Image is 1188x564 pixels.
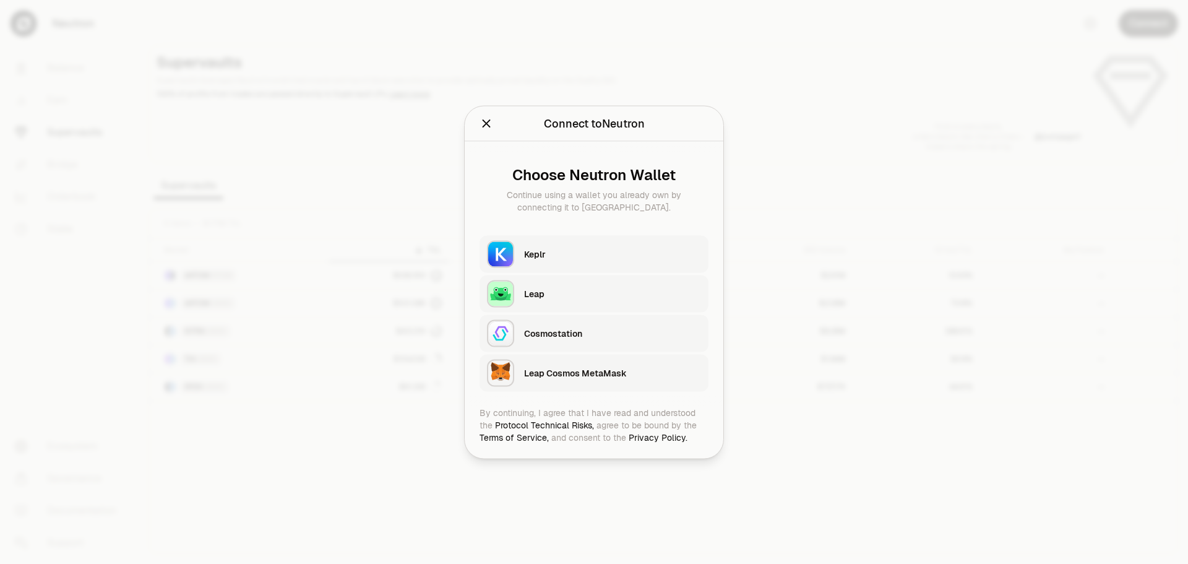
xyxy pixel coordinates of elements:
div: By continuing, I agree that I have read and understood the agree to be bound by the and consent t... [480,406,708,443]
img: Cosmostation [487,319,514,347]
div: Connect to Neutron [544,115,645,132]
a: Privacy Policy. [629,432,687,443]
div: Choose Neutron Wallet [489,166,699,183]
a: Terms of Service, [480,432,549,443]
div: Keplr [524,248,701,260]
button: LeapLeap [480,275,708,312]
div: Continue using a wallet you already own by connecting it to [GEOGRAPHIC_DATA]. [489,188,699,213]
img: Leap Cosmos MetaMask [487,359,514,386]
div: Leap [524,287,701,300]
button: CosmostationCosmostation [480,315,708,352]
button: Leap Cosmos MetaMaskLeap Cosmos MetaMask [480,354,708,391]
img: Keplr [487,240,514,267]
img: Leap [487,280,514,307]
button: KeplrKeplr [480,235,708,272]
a: Protocol Technical Risks, [495,419,594,430]
button: Close [480,115,493,132]
div: Leap Cosmos MetaMask [524,367,701,379]
div: Cosmostation [524,327,701,339]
